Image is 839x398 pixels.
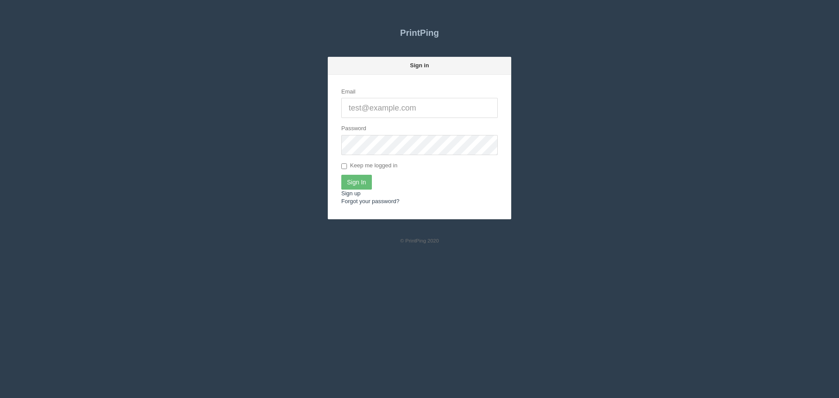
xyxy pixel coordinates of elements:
a: PrintPing [328,22,511,44]
a: Forgot your password? [341,198,399,204]
small: © PrintPing 2020 [400,238,439,243]
a: Sign up [341,190,361,197]
label: Email [341,88,356,96]
strong: Sign in [410,62,429,69]
label: Keep me logged in [341,162,397,170]
input: Keep me logged in [341,163,347,169]
input: Sign In [341,175,372,190]
input: test@example.com [341,98,498,118]
label: Password [341,125,366,133]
